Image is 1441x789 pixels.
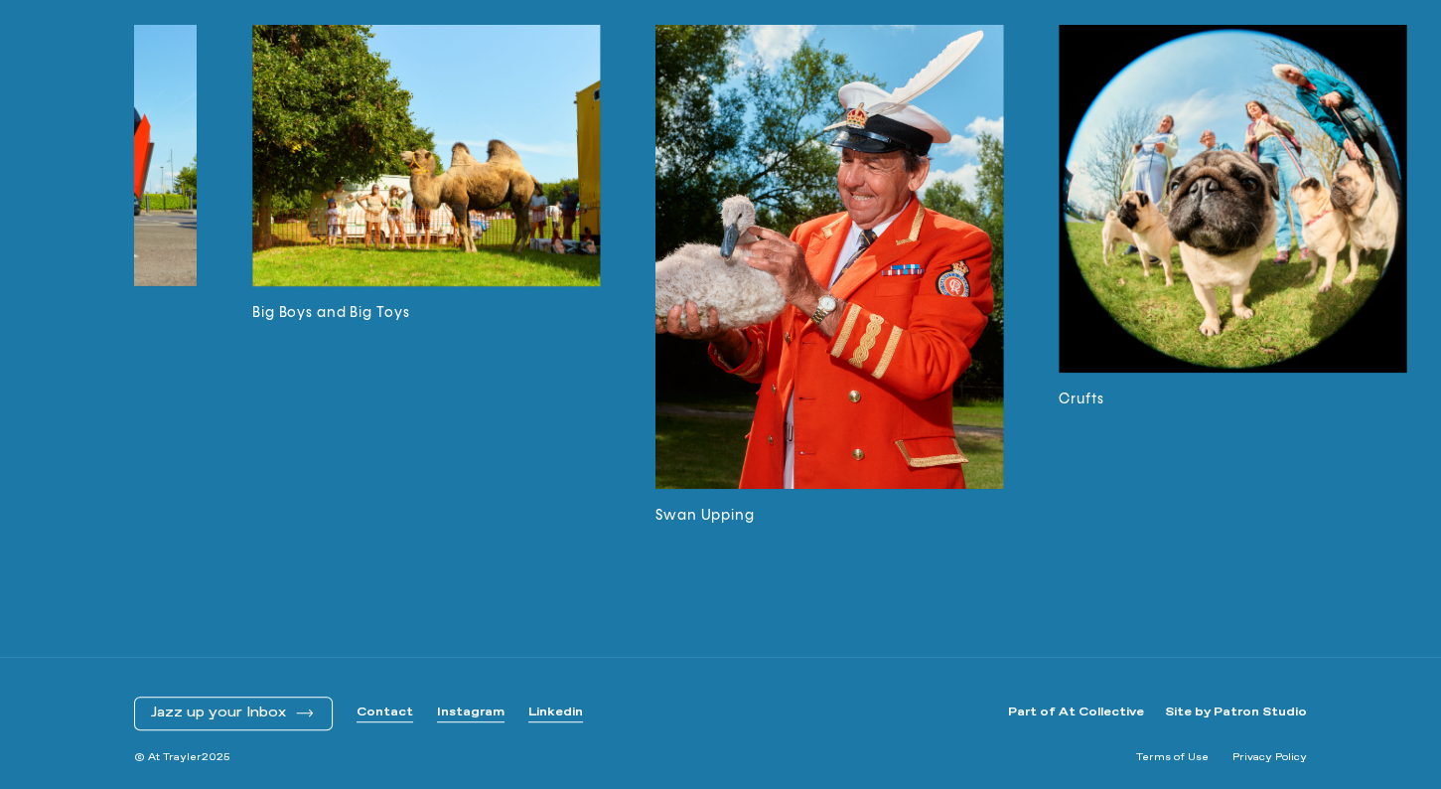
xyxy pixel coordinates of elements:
a: Contact [357,705,413,721]
a: Site by Patron Studio [1165,705,1307,721]
h3: Big Boys and Big Toys [252,302,600,324]
a: Instagram [437,705,504,721]
a: Swan Upping [655,25,1003,527]
button: Jazz up your Inbox [151,705,316,721]
a: Terms of Use [1136,750,1209,765]
a: Privacy Policy [1232,750,1307,765]
a: Linkedin [528,705,583,721]
span: © At Trayler 2025 [134,750,230,765]
a: Big Boys and Big Toys [252,25,600,527]
h3: Swan Upping [655,505,1003,527]
a: Crufts [1059,25,1406,527]
a: Part of At Collective [1008,705,1144,721]
span: Jazz up your Inbox [151,705,286,721]
h3: Crufts [1059,389,1406,410]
